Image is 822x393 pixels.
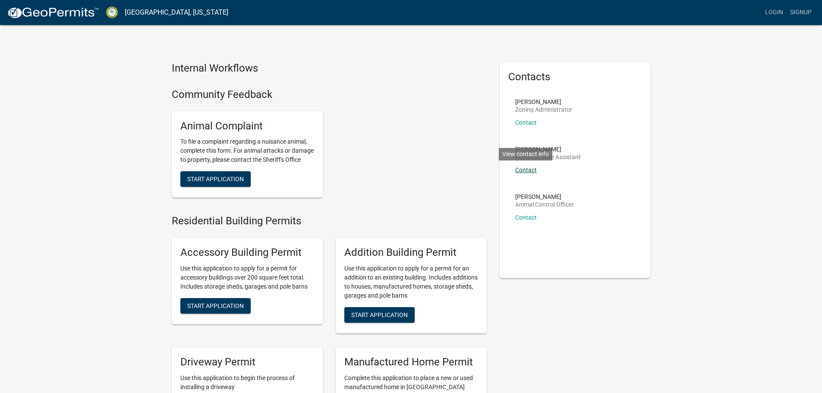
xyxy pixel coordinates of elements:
p: Complete this application to place a new or used manufactured home in [GEOGRAPHIC_DATA] [344,374,478,392]
button: Start Application [344,307,415,323]
p: Zoning Administrator [515,107,572,113]
button: Start Application [180,171,251,187]
p: Use this application to begin the process of installing a driveway [180,374,314,392]
a: Contact [515,119,537,126]
p: Use this application to apply for a permit for accessory buildings over 200 square feet total. In... [180,264,314,291]
a: Contact [515,167,537,173]
p: [PERSON_NAME] [515,99,572,105]
h5: Manufactured Home Permit [344,356,478,368]
img: Crawford County, Georgia [106,6,118,18]
a: [GEOGRAPHIC_DATA], [US_STATE] [125,5,228,20]
span: Start Application [187,176,244,182]
p: [PERSON_NAME] [515,194,574,200]
h5: Driveway Permit [180,356,314,368]
h4: Community Feedback [172,88,487,101]
h5: Animal Complaint [180,120,314,132]
h4: Internal Workflows [172,62,487,75]
h5: Addition Building Permit [344,246,478,259]
h5: Accessory Building Permit [180,246,314,259]
button: Start Application [180,298,251,314]
h5: Contacts [508,71,642,83]
p: To file a complaint regarding a nuisance animal, complete this form. For animal attacks or damage... [180,137,314,164]
p: Use this application to apply for a permit for an addition to an existing building. Includes addi... [344,264,478,300]
p: Animal Control Officer [515,201,574,208]
a: Signup [787,4,815,21]
span: Start Application [351,311,408,318]
p: [PERSON_NAME] [515,146,581,152]
span: Start Application [187,302,244,309]
a: Login [762,4,787,21]
h4: Residential Building Permits [172,215,487,227]
a: Contact [515,214,537,221]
